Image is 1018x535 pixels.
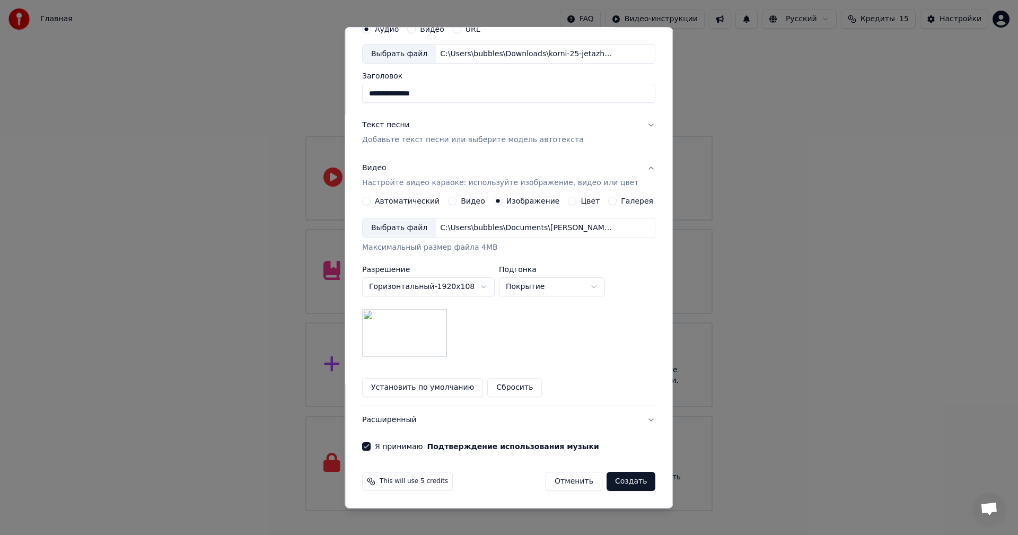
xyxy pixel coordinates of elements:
label: Видео [461,197,485,205]
label: Изображение [506,197,560,205]
label: Видео [420,25,444,32]
label: URL [466,25,480,32]
button: Создать [607,472,655,491]
button: Отменить [546,472,602,491]
div: Текст песни [362,120,410,130]
div: Видео [362,163,638,188]
div: Выбрать файл [363,44,436,63]
div: C:\Users\bubbles\Downloads\korni-25-jetazh.mp3 [436,48,616,59]
label: Разрешение [362,266,495,273]
label: Аудио [375,25,399,32]
div: ВидеоНастройте видео караоке: используйте изображение, видео или цвет [362,197,655,406]
button: Сбросить [488,378,542,397]
p: Настройте видео караоке: используйте изображение, видео или цвет [362,178,638,188]
label: Автоматический [375,197,440,205]
button: ВидеоНастройте видео караоке: используйте изображение, видео или цвет [362,154,655,197]
button: Текст песниДобавьте текст песни или выберите модель автотекста [362,111,655,154]
span: This will use 5 credits [380,477,448,486]
label: Подгонка [499,266,605,273]
label: Галерея [621,197,654,205]
label: Я принимаю [375,443,599,450]
div: Максимальный размер файла 4MB [362,242,655,253]
button: Расширенный [362,406,655,434]
div: Выбрать файл [363,218,436,238]
button: Я принимаю [427,443,599,450]
p: Добавьте текст песни или выберите модель автотекста [362,135,584,145]
button: Установить по умолчанию [362,378,483,397]
div: C:\Users\bubbles\Documents\[PERSON_NAME]\караоке\IMG_5117.JPG [436,223,616,233]
label: Заголовок [362,72,655,80]
label: Цвет [581,197,600,205]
